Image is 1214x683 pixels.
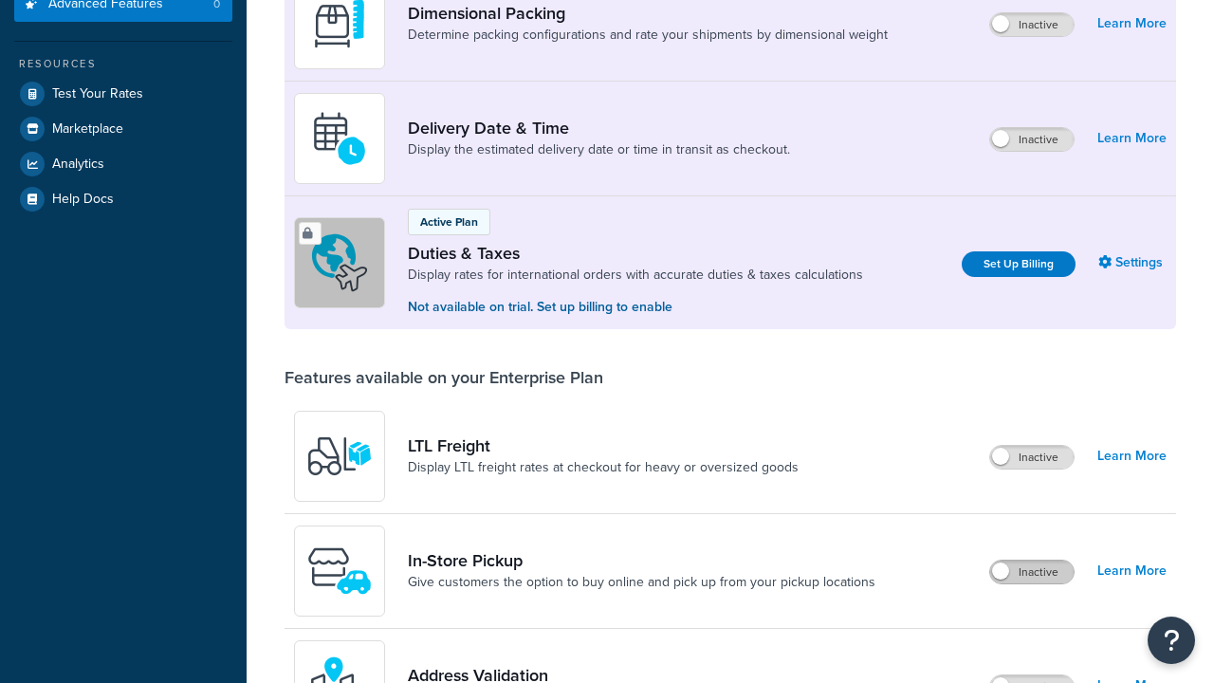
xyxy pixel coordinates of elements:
img: wfgcfpwTIucLEAAAAASUVORK5CYII= [306,538,373,604]
span: Analytics [52,157,104,173]
p: Not available on trial. Set up billing to enable [408,297,863,318]
a: Learn More [1097,10,1167,37]
span: Help Docs [52,192,114,208]
a: Dimensional Packing [408,3,888,24]
a: Settings [1098,249,1167,276]
a: Display rates for international orders with accurate duties & taxes calculations [408,266,863,285]
a: Learn More [1097,443,1167,470]
a: Test Your Rates [14,77,232,111]
a: Marketplace [14,112,232,146]
a: Give customers the option to buy online and pick up from your pickup locations [408,573,875,592]
a: Determine packing configurations and rate your shipments by dimensional weight [408,26,888,45]
span: Test Your Rates [52,86,143,102]
a: Learn More [1097,125,1167,152]
a: Duties & Taxes [408,243,863,264]
div: Resources [14,56,232,72]
a: Delivery Date & Time [408,118,790,138]
p: Active Plan [420,213,478,231]
a: Display LTL freight rates at checkout for heavy or oversized goods [408,458,799,477]
a: LTL Freight [408,435,799,456]
a: Display the estimated delivery date or time in transit as checkout. [408,140,790,159]
img: gfkeb5ejjkALwAAAABJRU5ErkJggg== [306,105,373,172]
button: Open Resource Center [1148,617,1195,664]
a: Set Up Billing [962,251,1076,277]
label: Inactive [990,561,1074,583]
a: In-Store Pickup [408,550,875,571]
label: Inactive [990,446,1074,469]
a: Analytics [14,147,232,181]
a: Learn More [1097,558,1167,584]
label: Inactive [990,128,1074,151]
img: y79ZsPf0fXUFUhFXDzUgf+ktZg5F2+ohG75+v3d2s1D9TjoU8PiyCIluIjV41seZevKCRuEjTPPOKHJsQcmKCXGdfprl3L4q7... [306,423,373,489]
span: Marketplace [52,121,123,138]
a: Help Docs [14,182,232,216]
div: Features available on your Enterprise Plan [285,367,603,388]
label: Inactive [990,13,1074,36]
